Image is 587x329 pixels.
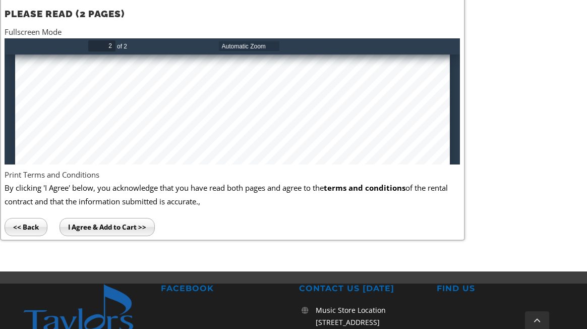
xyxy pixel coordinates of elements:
[5,170,99,180] a: Print Terms and Conditions
[214,3,286,13] select: Zoom
[437,284,564,294] h2: FIND US
[5,181,460,208] p: By clicking 'I Agree' below, you acknowledge that you have read both pages and agree to the of th...
[324,183,405,193] b: terms and conditions
[111,3,126,14] span: of 2
[60,218,155,236] input: I Agree & Add to Cart >>
[161,284,288,294] h2: FACEBOOK
[84,2,111,13] input: Page
[5,8,125,19] strong: PLEASE READ (2 PAGES)
[5,27,62,37] a: Fullscreen Mode
[5,218,47,236] input: << Back
[299,284,426,294] h2: CONTACT US [DATE]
